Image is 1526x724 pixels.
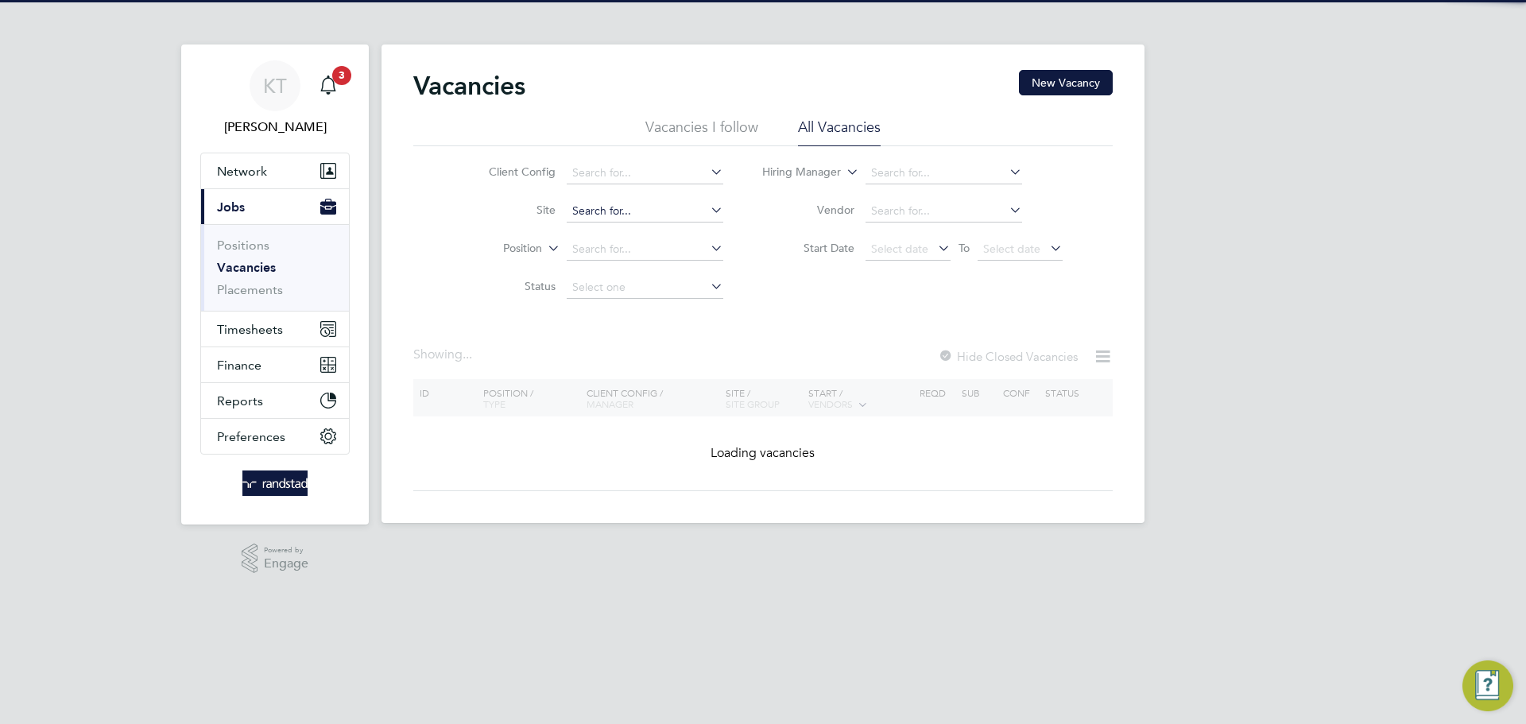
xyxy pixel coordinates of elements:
[763,241,854,255] label: Start Date
[451,241,542,257] label: Position
[263,75,287,96] span: KT
[201,312,349,347] button: Timesheets
[264,544,308,557] span: Powered by
[217,322,283,337] span: Timesheets
[463,347,472,362] span: ...
[242,544,309,574] a: Powered byEngage
[217,164,267,179] span: Network
[763,203,854,217] label: Vendor
[264,557,308,571] span: Engage
[1462,660,1513,711] button: Engage Resource Center
[217,282,283,297] a: Placements
[567,200,723,223] input: Search for...
[464,279,556,293] label: Status
[464,165,556,179] label: Client Config
[938,349,1078,364] label: Hide Closed Vacancies
[983,242,1040,256] span: Select date
[217,358,261,373] span: Finance
[645,118,758,146] li: Vacancies I follow
[567,238,723,261] input: Search for...
[567,162,723,184] input: Search for...
[181,45,369,525] nav: Main navigation
[201,189,349,224] button: Jobs
[200,60,350,137] a: KT[PERSON_NAME]
[413,70,525,102] h2: Vacancies
[749,165,841,180] label: Hiring Manager
[217,238,269,253] a: Positions
[954,238,974,258] span: To
[413,347,475,363] div: Showing
[201,153,349,188] button: Network
[866,162,1022,184] input: Search for...
[567,277,723,299] input: Select one
[217,199,245,215] span: Jobs
[200,118,350,137] span: Kieran Trotter
[201,347,349,382] button: Finance
[201,419,349,454] button: Preferences
[201,383,349,418] button: Reports
[201,224,349,311] div: Jobs
[332,66,351,85] span: 3
[866,200,1022,223] input: Search for...
[312,60,344,111] a: 3
[798,118,881,146] li: All Vacancies
[242,470,308,496] img: randstad-logo-retina.png
[217,260,276,275] a: Vacancies
[464,203,556,217] label: Site
[200,470,350,496] a: Go to home page
[217,393,263,408] span: Reports
[871,242,928,256] span: Select date
[217,429,285,444] span: Preferences
[1019,70,1113,95] button: New Vacancy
